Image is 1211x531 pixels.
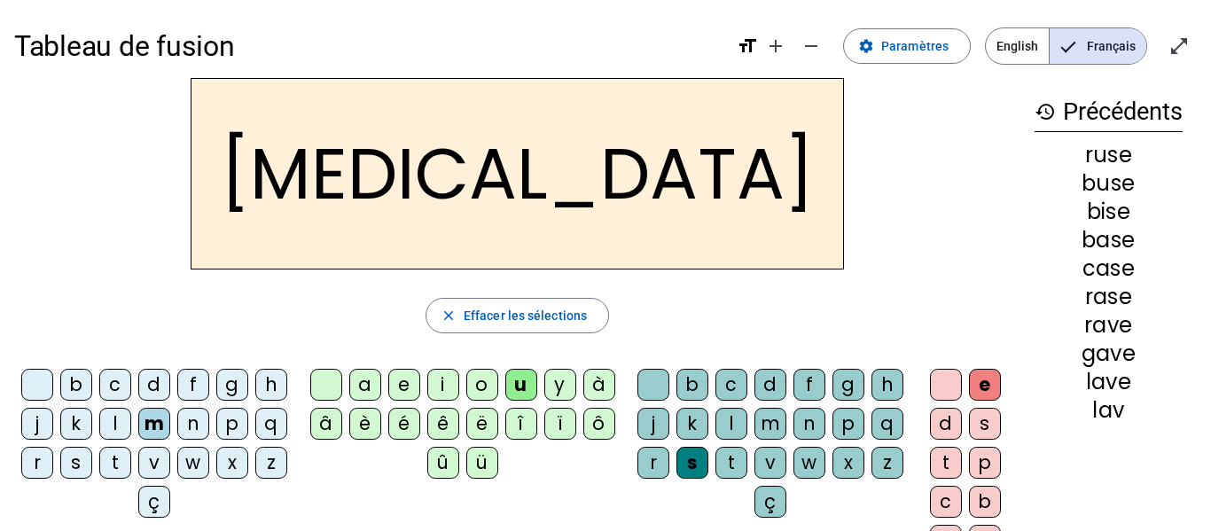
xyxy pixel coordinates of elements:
div: c [930,486,962,518]
div: ü [466,447,498,479]
div: v [754,447,786,479]
div: h [871,369,903,401]
button: Entrer en plein écran [1161,28,1197,64]
div: o [466,369,498,401]
div: y [544,369,576,401]
div: d [754,369,786,401]
div: z [871,447,903,479]
div: x [216,447,248,479]
div: p [832,408,864,440]
div: base [1035,230,1183,251]
div: r [21,447,53,479]
div: e [388,369,420,401]
h2: [MEDICAL_DATA] [191,78,844,269]
div: û [427,447,459,479]
div: h [255,369,287,401]
div: è [349,408,381,440]
div: f [793,369,825,401]
span: English [986,28,1049,64]
div: case [1035,258,1183,279]
div: n [177,408,209,440]
div: d [930,408,962,440]
button: Paramètres [843,28,971,64]
div: r [637,447,669,479]
div: ë [466,408,498,440]
div: à [583,369,615,401]
div: z [255,447,287,479]
div: f [177,369,209,401]
mat-icon: history [1035,101,1056,122]
div: ruse [1035,144,1183,166]
div: t [930,447,962,479]
mat-icon: remove [801,35,822,57]
div: lave [1035,371,1183,393]
div: g [216,369,248,401]
mat-icon: format_size [737,35,758,57]
div: b [969,486,1001,518]
div: m [754,408,786,440]
mat-icon: close [441,308,457,324]
div: l [99,408,131,440]
div: j [637,408,669,440]
button: Augmenter la taille de la police [758,28,793,64]
div: î [505,408,537,440]
mat-button-toggle-group: Language selection [985,27,1147,65]
div: gave [1035,343,1183,364]
div: ô [583,408,615,440]
div: q [871,408,903,440]
mat-icon: settings [858,38,874,54]
div: p [216,408,248,440]
div: ç [754,486,786,518]
div: q [255,408,287,440]
div: â [310,408,342,440]
div: w [793,447,825,479]
span: Français [1050,28,1146,64]
div: m [138,408,170,440]
div: c [99,369,131,401]
mat-icon: open_in_full [1168,35,1190,57]
div: a [349,369,381,401]
h3: Précédents [1035,92,1183,132]
div: u [505,369,537,401]
div: w [177,447,209,479]
div: bise [1035,201,1183,223]
div: t [715,447,747,479]
div: s [969,408,1001,440]
div: rave [1035,315,1183,336]
div: c [715,369,747,401]
div: lav [1035,400,1183,421]
div: p [969,447,1001,479]
div: k [676,408,708,440]
div: v [138,447,170,479]
div: g [832,369,864,401]
div: l [715,408,747,440]
div: x [832,447,864,479]
div: buse [1035,173,1183,194]
div: b [60,369,92,401]
div: ç [138,486,170,518]
div: rase [1035,286,1183,308]
div: k [60,408,92,440]
div: ê [427,408,459,440]
div: n [793,408,825,440]
div: e [969,369,1001,401]
div: ï [544,408,576,440]
span: Effacer les sélections [464,305,587,326]
span: Paramètres [881,35,949,57]
button: Effacer les sélections [426,298,609,333]
div: j [21,408,53,440]
div: s [676,447,708,479]
div: t [99,447,131,479]
mat-icon: add [765,35,786,57]
div: b [676,369,708,401]
div: d [138,369,170,401]
div: s [60,447,92,479]
div: i [427,369,459,401]
h1: Tableau de fusion [14,18,723,74]
div: é [388,408,420,440]
button: Diminuer la taille de la police [793,28,829,64]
